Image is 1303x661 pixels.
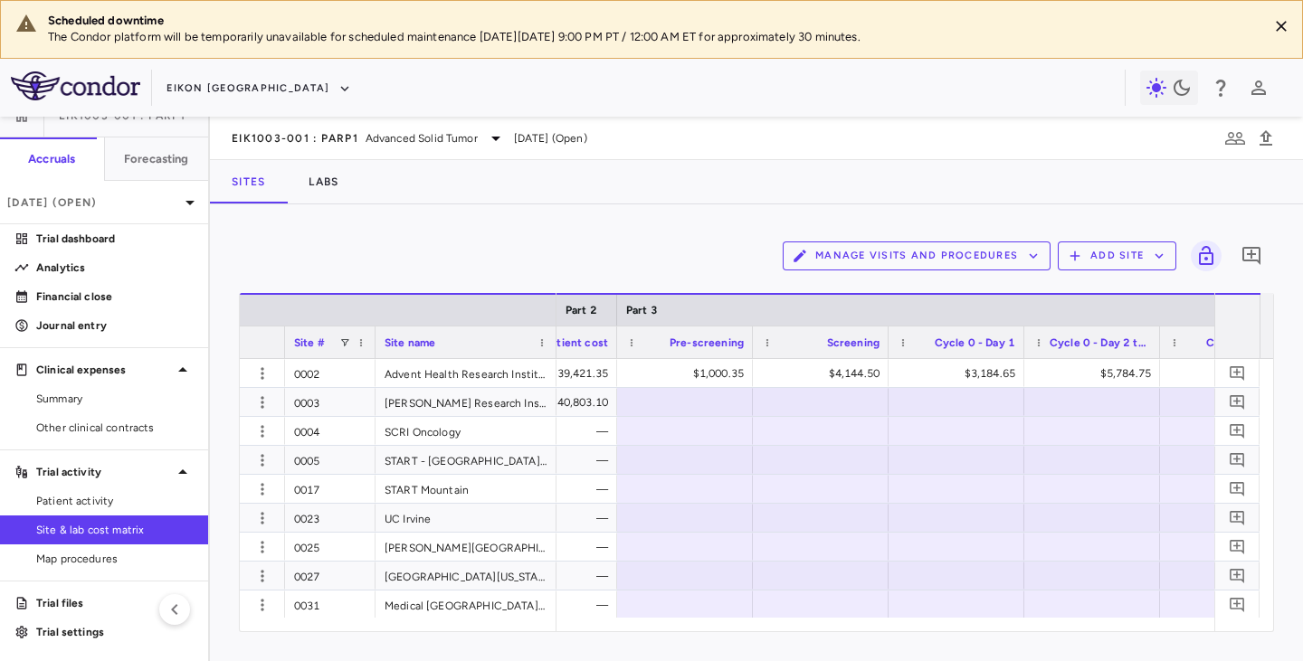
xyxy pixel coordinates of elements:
p: Trial settings [36,624,194,640]
div: 0017 [285,475,376,503]
span: [DATE] (Open) [514,130,587,146]
svg: Add comment [1229,509,1246,526]
svg: Add comment [1229,538,1246,555]
div: 0025 [285,533,376,561]
svg: Add comment [1229,393,1246,411]
div: [PERSON_NAME][GEOGRAPHIC_DATA][MEDICAL_DATA] at [GEOGRAPHIC_DATA] [376,533,556,561]
button: Add comment [1225,477,1250,501]
img: logo-full-SnFGN8VE.png [11,71,140,100]
p: [DATE] (Open) [7,194,179,211]
button: Add comment [1225,592,1250,617]
div: 0027 [285,562,376,590]
svg: Add comment [1229,480,1246,497]
span: Part 2 [566,304,597,316]
div: $1,000.35 [633,359,744,388]
button: Eikon [GEOGRAPHIC_DATA] [166,74,351,103]
div: SCRI Oncology [376,417,556,445]
span: Pre-screening [670,336,744,349]
span: Cycle 0 - Day 2 to 5 [1050,336,1151,349]
button: Manage Visits and Procedures [783,241,1051,270]
div: $5,784.75 [1041,359,1151,388]
div: 0031 [285,590,376,619]
span: Part 3 [626,304,658,316]
span: Lock grid [1184,241,1222,271]
p: Trial activity [36,464,172,480]
span: EIK1003-001 : PARP1 [232,131,358,146]
div: 0004 [285,417,376,445]
button: Add comment [1225,534,1250,559]
h6: Accruals [28,151,75,167]
div: $3,396.60 [1176,359,1287,388]
span: Site name [385,336,435,349]
svg: Add comment [1229,422,1246,439]
span: Map procedures [36,551,194,567]
button: Sites [210,160,287,203]
button: Add comment [1236,241,1267,271]
span: Summary [36,391,194,407]
p: Clinical expenses [36,362,172,378]
p: Financial close [36,288,194,305]
button: Add comment [1225,361,1250,385]
p: Journal entry [36,317,194,334]
svg: Add comment [1229,451,1246,468]
div: [PERSON_NAME] Research Institute at HealthONE [376,388,556,416]
span: Advanced Solid Tumor [366,130,478,146]
span: Other clinical contracts [36,420,194,436]
div: START - [GEOGRAPHIC_DATA][US_STATE] Accelerated Research Therapeutics, LLC [376,446,556,474]
div: Scheduled downtime [48,13,1253,29]
svg: Add comment [1229,567,1246,584]
button: Add comment [1225,448,1250,472]
div: 0005 [285,446,376,474]
h6: Forecasting [124,151,189,167]
p: Trial files [36,595,194,611]
span: Site & lab cost matrix [36,522,194,538]
p: The Condor platform will be temporarily unavailable for scheduled maintenance [DATE][DATE] 9:00 P... [48,29,1253,45]
button: Add comment [1225,505,1250,530]
div: $3,184.65 [905,359,1015,388]
div: START Mountain [376,475,556,503]
span: Total patient cost [517,336,608,349]
span: Cycle 1 - Day 1 [1206,336,1287,349]
span: Cycle 0 - Day 1 [935,336,1015,349]
div: Advent Health Research Institute [376,359,556,387]
button: Add Site [1058,241,1176,270]
div: 0002 [285,359,376,387]
button: Add comment [1225,419,1250,443]
button: Close [1268,13,1295,40]
div: 0003 [285,388,376,416]
button: Labs [287,160,360,203]
div: Medical [GEOGRAPHIC_DATA][US_STATE] (MUSC) - Hollings CC [376,590,556,619]
div: $4,144.50 [769,359,880,388]
svg: Add comment [1229,596,1246,613]
svg: Add comment [1229,364,1246,382]
span: Patient activity [36,493,194,509]
button: Add comment [1225,563,1250,588]
p: Analytics [36,260,194,276]
span: Screening [827,336,880,349]
svg: Add comment [1241,245,1262,267]
div: [GEOGRAPHIC_DATA][US_STATE] (UCSF) [376,562,556,590]
div: UC Irvine [376,504,556,532]
span: Site # [294,336,325,349]
p: Trial dashboard [36,231,194,247]
div: 0023 [285,504,376,532]
button: Add comment [1225,390,1250,414]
